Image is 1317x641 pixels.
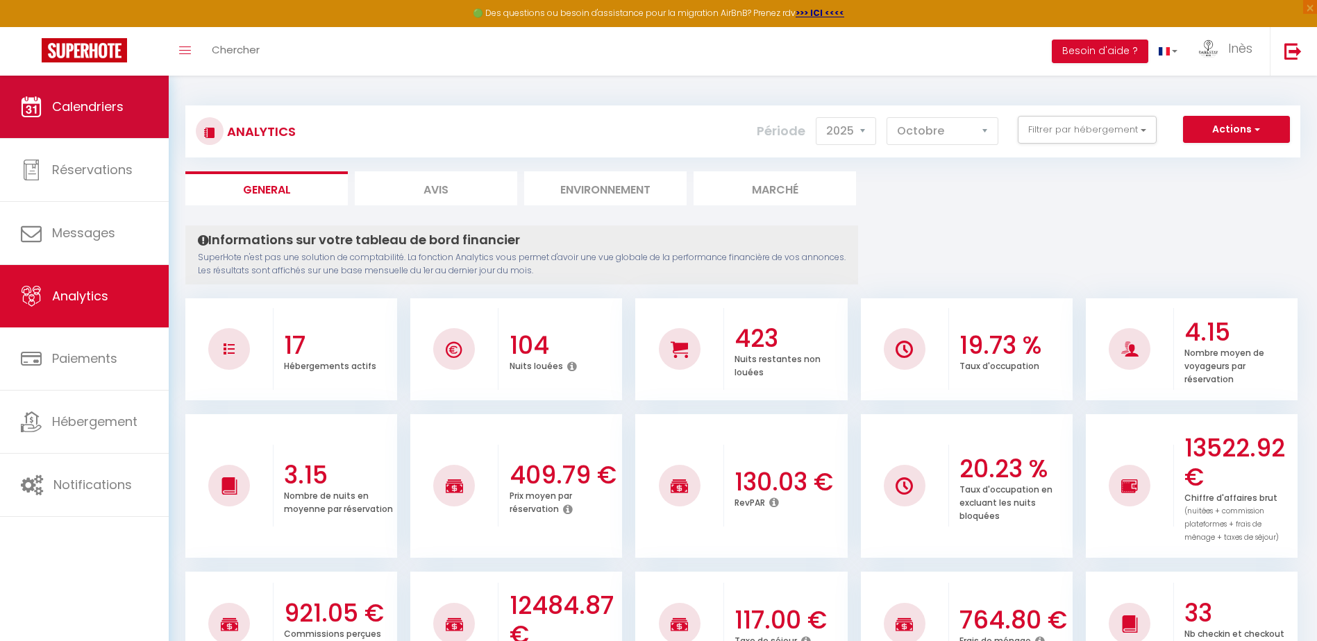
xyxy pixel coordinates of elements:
[1184,318,1294,347] h3: 4.15
[224,343,235,354] img: NO IMAGE
[1198,40,1219,58] img: ...
[1018,116,1157,144] button: Filtrer par hébergement
[185,171,348,205] li: General
[1183,116,1290,144] button: Actions
[694,171,856,205] li: Marché
[1184,434,1294,492] h3: 13522.92 €
[959,481,1052,522] p: Taux d'occupation en excluant les nuits bloquées
[959,454,1069,484] h3: 20.23 %
[510,357,563,372] p: Nuits louées
[284,487,393,515] p: Nombre de nuits en moyenne par réservation
[355,171,517,205] li: Avis
[524,171,687,205] li: Environnement
[53,476,132,493] span: Notifications
[212,42,260,57] span: Chercher
[1184,344,1264,385] p: Nombre moyen de voyageurs par réservation
[284,461,394,490] h3: 3.15
[52,413,137,430] span: Hébergement
[757,116,805,146] label: Période
[224,116,296,147] h3: Analytics
[42,38,127,62] img: Super Booking
[959,331,1069,360] h3: 19.73 %
[1188,27,1270,76] a: ... Inès
[284,599,394,628] h3: 921.05 €
[959,606,1069,635] h3: 764.80 €
[52,161,133,178] span: Réservations
[510,331,619,360] h3: 104
[1184,489,1279,543] p: Chiffre d'affaires brut
[52,98,124,115] span: Calendriers
[198,251,846,277] p: SuperHote n'est pas une solution de comptabilité. La fonction Analytics vous permet d'avoir une v...
[52,287,108,305] span: Analytics
[201,27,270,76] a: Chercher
[1184,506,1279,542] span: (nuitées + commission plateformes + frais de ménage + taxes de séjour)
[735,606,844,635] h3: 117.00 €
[510,487,572,515] p: Prix moyen par réservation
[198,232,846,248] h4: Informations sur votre tableau de bord financier
[959,357,1039,372] p: Taux d'occupation
[510,461,619,490] h3: 409.79 €
[796,7,844,19] a: >>> ICI <<<<
[52,350,117,367] span: Paiements
[52,224,115,241] span: Messages
[735,324,844,353] h3: 423
[284,331,394,360] h3: 17
[1121,477,1139,494] img: NO IMAGE
[1052,40,1148,63] button: Besoin d'aide ?
[735,468,844,497] h3: 130.03 €
[735,494,765,508] p: RevPAR
[735,350,821,378] p: Nuits restantes non louées
[1184,599,1294,628] h3: 33
[284,357,376,372] p: Hébergements actifs
[1228,40,1252,57] span: Inès
[1184,625,1284,640] p: Nb checkin et checkout
[1284,42,1302,60] img: logout
[896,477,913,495] img: NO IMAGE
